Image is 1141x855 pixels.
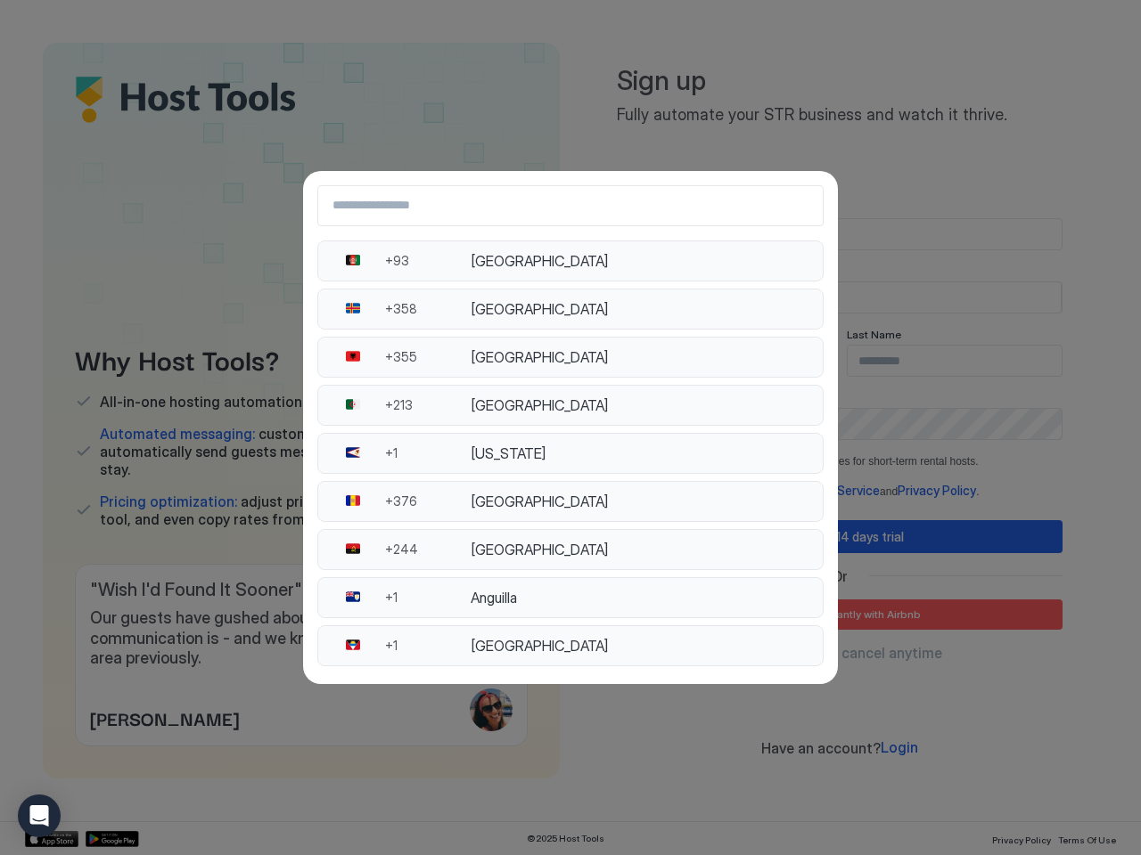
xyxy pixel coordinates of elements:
div: +244 [385,541,471,558]
div: [GEOGRAPHIC_DATA] [471,396,812,414]
div: +1 [385,590,471,606]
div: +93 [385,253,471,269]
button: Country Select Item [317,240,824,281]
div: +358 [385,301,471,317]
div: 🇦🇽 [329,301,376,317]
div: Open Intercom Messenger [18,794,61,837]
div: 🇦🇬 [329,638,376,654]
button: Country Select Item [317,625,824,666]
button: Country Select Item [317,433,824,474]
div: +213 [385,397,471,413]
div: [GEOGRAPHIC_DATA] [471,637,812,655]
div: [US_STATE] [471,444,812,462]
div: [GEOGRAPHIC_DATA] [471,493,812,510]
div: +1 [385,445,471,461]
div: Anguilla [471,589,812,607]
div: +1 [385,638,471,654]
div: [GEOGRAPHIC_DATA] [471,348,812,366]
div: +355 [385,349,471,365]
button: Country Select Item [317,385,824,426]
div: 🇦🇴 [329,541,376,558]
button: Country Select Item [317,289,824,330]
div: 🇦🇮 [329,590,376,606]
div: +376 [385,493,471,509]
div: 🇦🇩 [329,493,376,509]
div: [GEOGRAPHIC_DATA] [471,300,812,318]
div: [GEOGRAPHIC_DATA] [471,541,812,558]
button: Country Select Item [317,577,824,618]
div: 🇦🇸 [329,445,376,461]
div: 🇩🇿 [329,397,376,413]
ul: Country Select List [317,240,824,670]
button: Country Select Item [317,529,824,570]
div: 🇦🇫 [329,253,376,269]
div: 🇦🇱 [329,349,376,365]
div: [GEOGRAPHIC_DATA] [471,252,812,270]
button: Country Select Item [317,481,824,522]
button: Country Select Item [317,337,824,378]
input: Country Select Search Input [318,190,823,222]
